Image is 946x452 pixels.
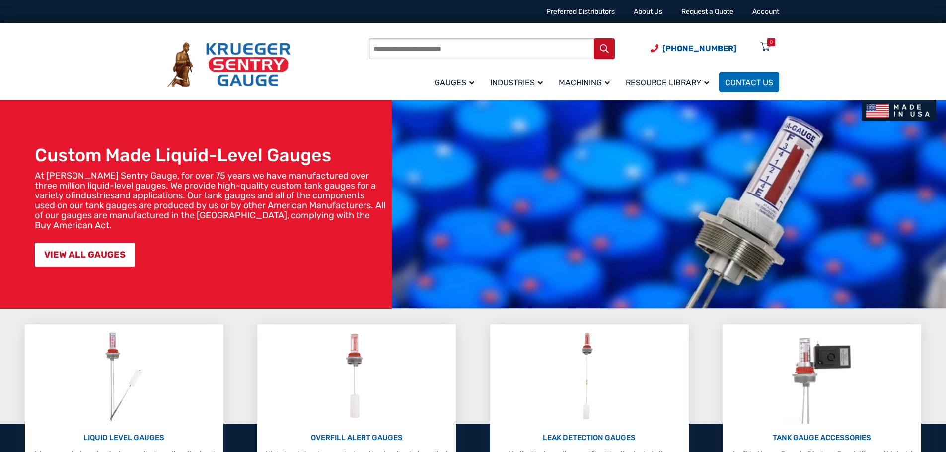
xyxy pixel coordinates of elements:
[435,78,474,87] span: Gauges
[335,329,379,424] img: Overfill Alert Gauges
[681,7,733,16] a: Request a Quote
[728,432,916,444] p: TANK GAUGE ACCESSORIES
[35,171,387,230] p: At [PERSON_NAME] Sentry Gauge, for over 75 years we have manufactured over three million liquid-l...
[752,7,779,16] a: Account
[719,72,779,92] a: Contact Us
[662,44,736,53] span: [PHONE_NUMBER]
[570,329,609,424] img: Leak Detection Gauges
[634,7,662,16] a: About Us
[495,432,684,444] p: LEAK DETECTION GAUGES
[490,78,543,87] span: Industries
[725,78,773,87] span: Contact Us
[97,329,150,424] img: Liquid Level Gauges
[35,243,135,267] a: VIEW ALL GAUGES
[559,78,610,87] span: Machining
[30,432,218,444] p: LIQUID LEVEL GAUGES
[651,42,736,55] a: Phone Number (920) 434-8860
[262,432,451,444] p: OVERFILL ALERT GAUGES
[553,70,620,94] a: Machining
[626,78,709,87] span: Resource Library
[862,100,936,121] img: Made In USA
[392,100,946,309] img: bg_hero_bannerksentry
[167,42,291,88] img: Krueger Sentry Gauge
[546,7,615,16] a: Preferred Distributors
[75,190,115,201] a: industries
[770,38,773,46] div: 0
[620,70,719,94] a: Resource Library
[484,70,553,94] a: Industries
[782,329,862,424] img: Tank Gauge Accessories
[429,70,484,94] a: Gauges
[35,144,387,166] h1: Custom Made Liquid-Level Gauges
